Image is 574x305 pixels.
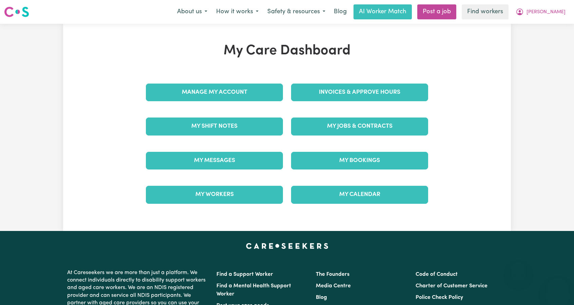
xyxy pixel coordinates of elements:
iframe: Button to launch messaging window [547,278,569,300]
a: Code of Conduct [416,272,458,277]
h1: My Care Dashboard [142,43,432,59]
iframe: Close message [512,262,525,275]
a: AI Worker Match [353,4,412,19]
span: [PERSON_NAME] [527,8,566,16]
a: My Shift Notes [146,118,283,135]
a: The Founders [316,272,349,277]
a: Careseekers logo [4,4,29,20]
button: How it works [212,5,263,19]
a: Blog [330,4,351,19]
a: Find a Support Worker [216,272,273,277]
a: Charter of Customer Service [416,283,487,289]
a: My Messages [146,152,283,169]
a: Invoices & Approve Hours [291,84,428,101]
a: Find a Mental Health Support Worker [216,283,291,297]
a: Careseekers home page [246,243,328,249]
a: Blog [316,295,327,300]
a: My Workers [146,186,283,203]
a: Media Centre [316,283,351,289]
a: Manage My Account [146,84,283,101]
a: Police Check Policy [416,295,463,300]
a: My Bookings [291,152,428,169]
a: My Jobs & Contracts [291,118,428,135]
button: Safety & resources [263,5,330,19]
button: My Account [511,5,570,19]
a: Post a job [417,4,456,19]
a: Find workers [462,4,509,19]
img: Careseekers logo [4,6,29,18]
a: My Calendar [291,186,428,203]
button: About us [173,5,212,19]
